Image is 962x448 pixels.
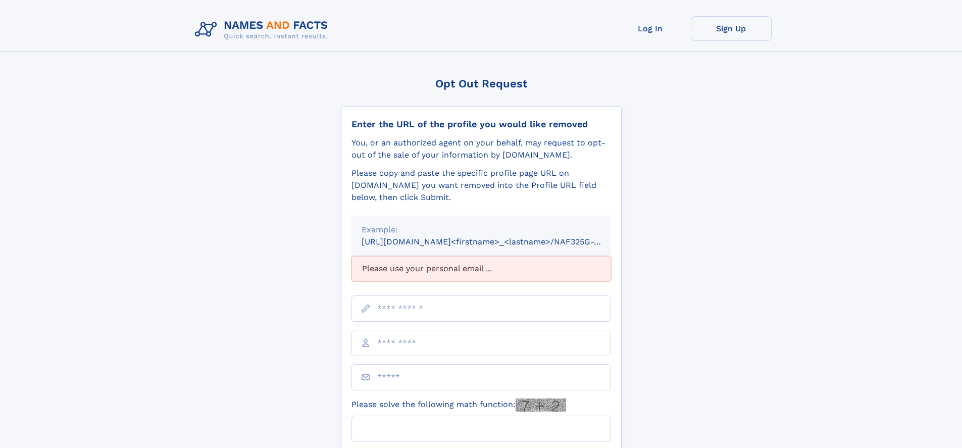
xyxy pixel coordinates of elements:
img: Logo Names and Facts [191,16,336,43]
label: Please solve the following math function: [351,399,566,412]
a: Sign Up [691,16,772,41]
div: Please use your personal email ... [351,256,611,281]
div: Please copy and paste the specific profile page URL on [DOMAIN_NAME] you want removed into the Pr... [351,167,611,204]
div: Opt Out Request [341,77,622,90]
a: Log In [610,16,691,41]
small: [URL][DOMAIN_NAME]<firstname>_<lastname>/NAF325G-xxxxxxxx [362,237,630,246]
div: Example: [362,224,601,236]
div: Enter the URL of the profile you would like removed [351,119,611,130]
div: You, or an authorized agent on your behalf, may request to opt-out of the sale of your informatio... [351,137,611,161]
